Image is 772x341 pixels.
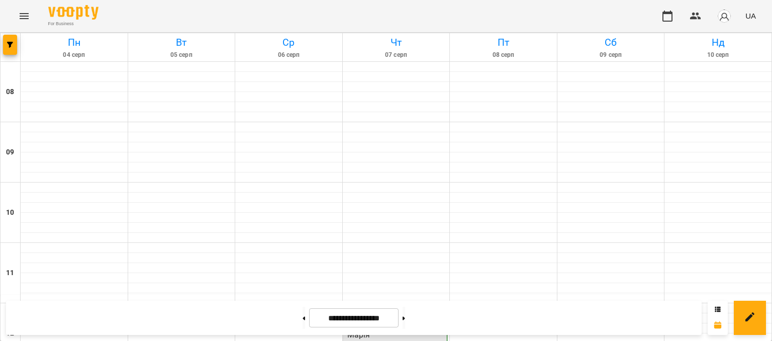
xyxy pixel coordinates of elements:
[717,9,731,23] img: avatar_s.png
[344,35,448,50] h6: Чт
[130,35,234,50] h6: Вт
[130,50,234,60] h6: 05 серп
[344,50,448,60] h6: 07 серп
[451,50,555,60] h6: 08 серп
[48,21,99,27] span: For Business
[559,50,663,60] h6: 09 серп
[6,147,14,158] h6: 09
[745,11,756,21] span: UA
[741,7,760,25] button: UA
[48,5,99,20] img: Voopty Logo
[22,35,126,50] h6: Пн
[6,268,14,279] h6: 11
[559,35,663,50] h6: Сб
[237,50,341,60] h6: 06 серп
[237,35,341,50] h6: Ср
[22,50,126,60] h6: 04 серп
[666,35,770,50] h6: Нд
[6,207,14,218] h6: 10
[451,35,555,50] h6: Пт
[666,50,770,60] h6: 10 серп
[6,87,14,98] h6: 08
[12,4,36,28] button: Menu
